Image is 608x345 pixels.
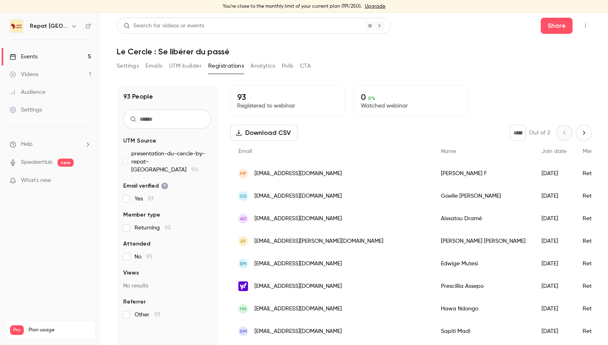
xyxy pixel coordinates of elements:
div: [PERSON_NAME] [PERSON_NAME] [433,230,534,252]
button: Registrations [208,60,244,72]
div: Audience [10,88,45,96]
span: Referrer [123,298,146,306]
div: [DATE] [534,207,575,230]
span: HN [240,305,246,312]
span: 93 [146,254,152,260]
span: Pro [10,325,24,335]
span: Other [134,311,160,319]
p: 0 [361,92,461,102]
span: Email verified [123,182,168,190]
span: Join date [542,149,567,154]
div: Sapiti Madi [433,320,534,343]
span: [EMAIL_ADDRESS][DOMAIN_NAME] [254,305,342,313]
button: Share [541,18,573,34]
div: Hawa Ndongo [433,297,534,320]
span: mF [240,170,246,177]
span: UTM Source [123,137,156,145]
button: Analytics [250,60,275,72]
span: Returning [134,224,170,232]
span: AF [240,238,246,245]
div: Gaelle [PERSON_NAME] [433,185,534,207]
span: new [58,159,74,167]
p: Out of 2 [529,129,550,137]
div: [DATE] [534,275,575,297]
button: UTM builder [169,60,202,72]
h1: Le Cercle : Se libérer du passé [117,47,592,56]
span: 93 [154,312,160,318]
p: 93 [237,92,337,102]
div: Prescillia Assepo [433,275,534,297]
span: 93 [165,225,170,231]
div: [DATE] [534,320,575,343]
span: What's new [21,176,51,185]
h6: Repat [GEOGRAPHIC_DATA] [30,22,68,30]
div: [DATE] [534,252,575,275]
span: 0 % [368,95,375,101]
div: Edwige Mutesi [433,252,534,275]
span: Member type [123,211,160,219]
div: Search for videos or events [124,22,204,30]
section: facet-groups [123,137,211,319]
span: [EMAIL_ADDRESS][DOMAIN_NAME] [254,282,342,291]
button: Next page [576,125,592,141]
li: help-dropdown-opener [10,140,91,149]
span: [EMAIL_ADDRESS][DOMAIN_NAME] [254,215,342,223]
span: Name [441,149,456,154]
p: No results [123,282,211,290]
a: Upgrade [365,3,385,10]
button: Download CSV [230,125,298,141]
img: Repat Africa [10,20,23,33]
div: [DATE] [534,162,575,185]
img: yahoo.fr [238,281,248,291]
h1: 93 People [123,92,153,101]
span: No [134,253,152,261]
span: [EMAIL_ADDRESS][PERSON_NAME][DOMAIN_NAME] [254,237,383,246]
button: Settings [117,60,139,72]
span: 90 [191,167,198,173]
div: Videos [10,70,38,79]
span: Plan usage [29,327,91,333]
span: EM [240,260,246,267]
span: Views [123,269,139,277]
a: SpeakerHub [21,158,53,167]
div: Settings [10,106,42,114]
span: Attended [123,240,150,248]
div: [DATE] [534,297,575,320]
div: [DATE] [534,230,575,252]
span: AD [240,215,247,222]
div: [PERSON_NAME] F [433,162,534,185]
button: Polls [282,60,294,72]
span: Yes [134,195,153,203]
p: Registered to webinar [237,102,337,110]
span: 93 [148,196,153,202]
span: GS [240,192,247,200]
span: [EMAIL_ADDRESS][DOMAIN_NAME] [254,327,342,336]
span: Email [238,149,252,154]
span: [EMAIL_ADDRESS][DOMAIN_NAME] [254,169,342,178]
button: CTA [300,60,311,72]
div: Aissatou Dramé [433,207,534,230]
span: [EMAIL_ADDRESS][DOMAIN_NAME] [254,260,342,268]
button: Emails [145,60,162,72]
span: Help [21,140,33,149]
div: Events [10,53,37,61]
div: [DATE] [534,185,575,207]
span: presentation-du-cercle-by-repat-[GEOGRAPHIC_DATA] [131,150,211,174]
span: SM [240,328,247,335]
span: [EMAIL_ADDRESS][DOMAIN_NAME] [254,192,342,200]
p: Watched webinar [361,102,461,110]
